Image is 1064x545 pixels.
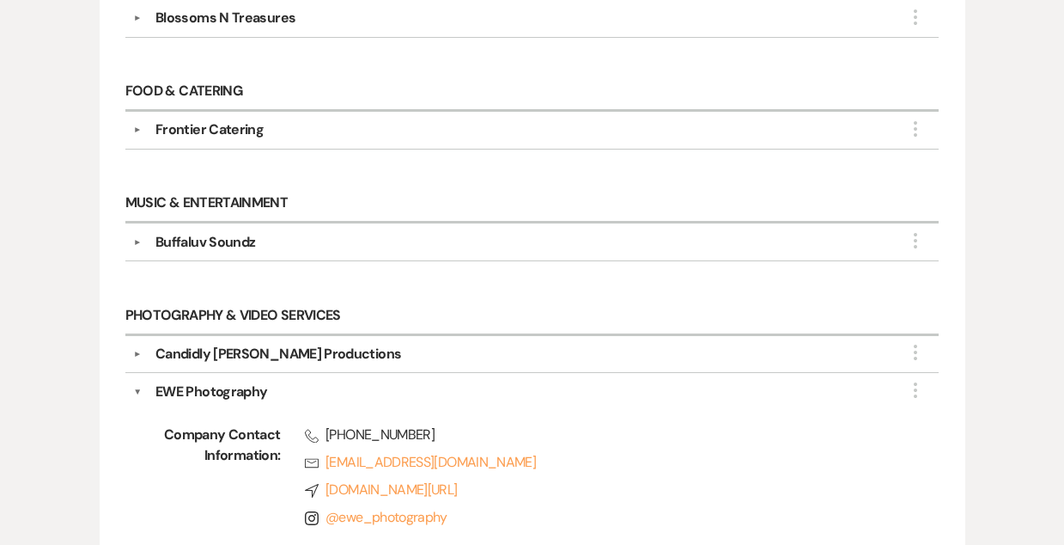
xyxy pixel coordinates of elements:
a: [DOMAIN_NAME][URL] [305,480,891,500]
div: Candidly [PERSON_NAME] Productions [155,344,401,364]
div: Buffaluv Soundz [155,232,255,253]
div: EWE Photography [155,382,267,402]
button: ▼ [127,126,148,135]
button: ▼ [127,238,148,247]
a: [EMAIL_ADDRESS][DOMAIN_NAME] [305,452,891,473]
button: ▼ [127,350,148,358]
a: @ewe_photography [325,508,447,526]
div: Blossoms N Treasures [155,8,295,28]
h6: Photography & Video Services [125,297,939,335]
h6: Food & Catering [125,74,939,112]
span: Company Contact Information: [143,425,280,535]
h6: Music & Entertainment [125,186,939,224]
button: ▼ [127,14,148,22]
span: [PHONE_NUMBER] [305,425,891,445]
div: Frontier Catering [155,119,264,140]
button: ▼ [133,382,142,402]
